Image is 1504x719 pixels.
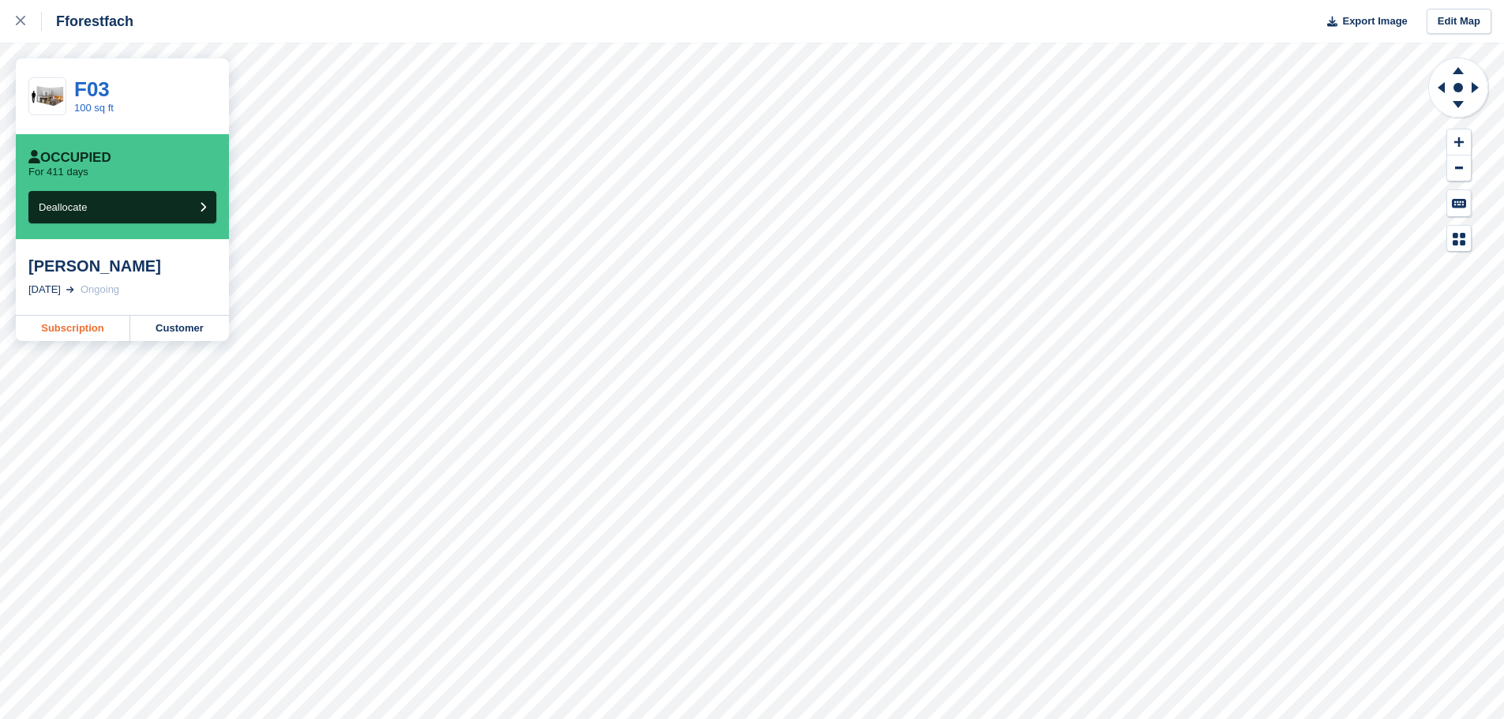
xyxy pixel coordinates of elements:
[81,282,119,298] div: Ongoing
[1447,226,1471,252] button: Map Legend
[74,102,114,114] a: 100 sq ft
[1447,155,1471,182] button: Zoom Out
[1318,9,1408,35] button: Export Image
[1447,129,1471,155] button: Zoom In
[130,316,229,341] a: Customer
[28,166,88,178] p: For 411 days
[28,257,216,275] div: [PERSON_NAME]
[28,150,111,166] div: Occupied
[29,83,66,110] img: 100-sqft-unit.jpg
[28,191,216,223] button: Deallocate
[39,201,87,213] span: Deallocate
[1447,190,1471,216] button: Keyboard Shortcuts
[1427,9,1491,35] a: Edit Map
[1342,13,1407,29] span: Export Image
[74,77,110,101] a: F03
[66,286,74,293] img: arrow-right-light-icn-cde0832a797a2874e46488d9cf13f60e5c3a73dbe684e267c42b8395dfbc2abf.svg
[28,282,61,298] div: [DATE]
[42,12,133,31] div: Fforestfach
[16,316,130,341] a: Subscription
